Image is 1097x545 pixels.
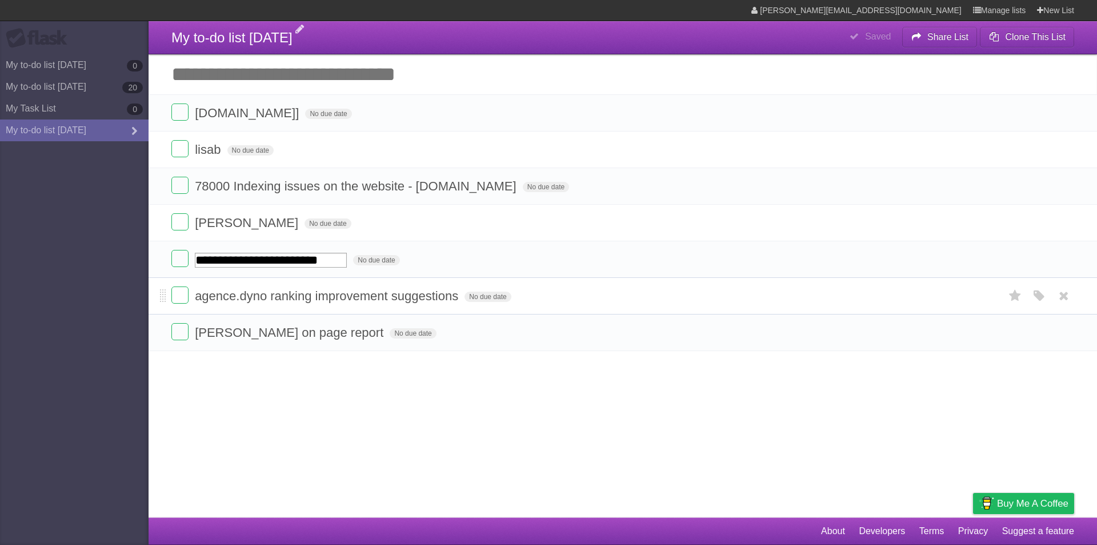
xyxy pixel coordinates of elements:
label: Done [171,213,189,230]
span: No due date [390,328,436,339]
span: lisab [195,142,223,157]
span: [DOMAIN_NAME]] [195,106,302,120]
b: Saved [865,31,891,41]
b: 0 [127,60,143,71]
span: My to-do list [DATE] [171,30,293,45]
span: 78000 Indexing issues on the website - [DOMAIN_NAME] [195,179,519,193]
img: Buy me a coffee [979,494,994,513]
b: Clone This List [1005,32,1066,42]
div: Flask [6,28,74,49]
span: agence.dyno ranking improvement suggestions [195,289,461,303]
a: Privacy [958,520,988,542]
a: Terms [919,520,944,542]
span: [PERSON_NAME] on page report [195,325,386,340]
span: No due date [227,145,274,156]
span: No due date [305,109,351,119]
label: Done [171,140,189,157]
a: Developers [859,520,905,542]
span: No due date [353,255,399,265]
label: Done [171,323,189,340]
span: Buy me a coffee [997,494,1068,514]
span: No due date [523,182,569,192]
label: Done [171,177,189,194]
label: Done [171,287,189,304]
label: Done [171,250,189,267]
a: Buy me a coffee [973,493,1074,514]
label: Done [171,104,189,121]
button: Clone This List [980,27,1074,47]
b: 0 [127,104,143,115]
span: No due date [465,292,511,302]
a: Suggest a feature [1002,520,1074,542]
span: No due date [305,218,351,229]
b: 20 [122,82,143,93]
label: Star task [1004,287,1026,305]
a: About [821,520,845,542]
button: Share List [902,27,978,47]
span: [PERSON_NAME] [195,216,301,230]
b: Share List [927,32,968,42]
